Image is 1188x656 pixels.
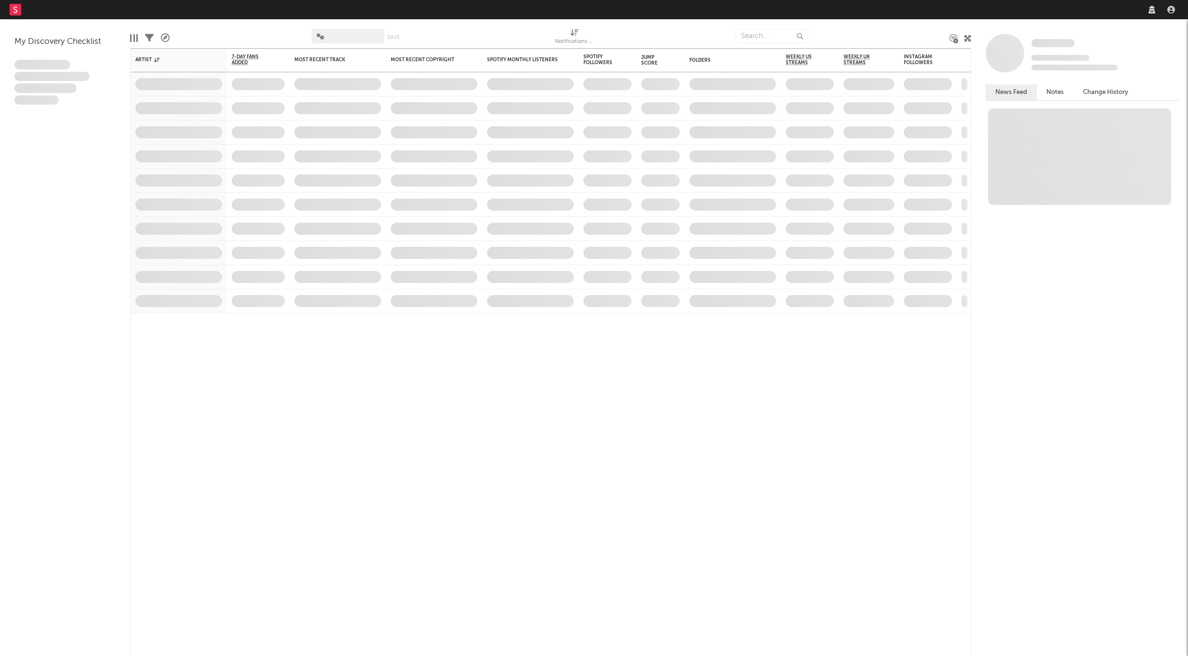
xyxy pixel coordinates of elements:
[14,72,90,81] span: Integer aliquet in purus et
[736,29,808,43] input: Search...
[135,57,208,63] div: Artist
[1037,84,1073,100] button: Notes
[1031,55,1089,61] span: Tracking Since: [DATE]
[583,54,617,66] div: Spotify Followers
[689,57,762,63] div: Folders
[786,54,819,66] span: Weekly US Streams
[145,24,154,52] div: Filters
[14,60,70,69] span: Lorem ipsum dolor
[986,84,1037,100] button: News Feed
[555,24,594,52] div: Notifications (Artist)
[641,54,665,66] div: Jump Score
[1073,84,1138,100] button: Change History
[555,36,594,48] div: Notifications (Artist)
[1031,65,1118,70] span: 0 fans last week
[844,54,880,66] span: Weekly UK Streams
[904,54,937,66] div: Instagram Followers
[294,57,367,63] div: Most Recent Track
[487,57,559,63] div: Spotify Monthly Listeners
[391,57,463,63] div: Most Recent Copyright
[14,83,77,93] span: Praesent ac interdum
[14,36,116,48] div: My Discovery Checklist
[130,24,138,52] div: Edit Columns
[1031,39,1075,47] span: Some Artist
[232,54,270,66] span: 7-Day Fans Added
[1031,39,1075,48] a: Some Artist
[387,35,400,40] button: Save
[14,95,59,105] span: Aliquam viverra
[161,24,170,52] div: A&R Pipeline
